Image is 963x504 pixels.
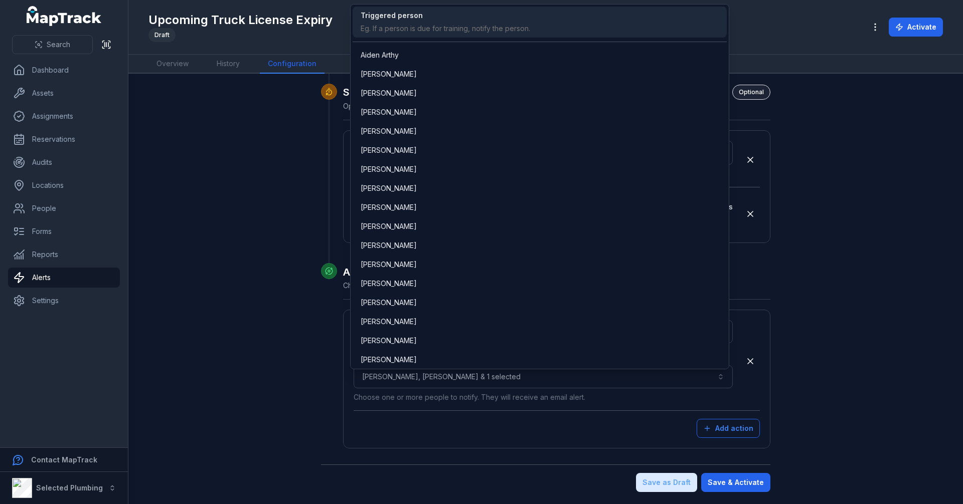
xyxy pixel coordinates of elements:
span: [PERSON_NAME] [361,240,417,250]
div: Triggered person [361,11,530,21]
span: Aiden Arthy [361,50,399,60]
button: [PERSON_NAME], [PERSON_NAME] & 1 selected [354,365,733,388]
span: [PERSON_NAME] [361,279,417,289]
div: [PERSON_NAME], [PERSON_NAME] & 1 selected [350,4,729,369]
span: [PERSON_NAME] [361,221,417,231]
span: [PERSON_NAME] [361,126,417,136]
div: Eg. If a person is due for training, notify the person. [361,24,530,34]
span: [PERSON_NAME] [361,317,417,327]
span: [PERSON_NAME] [361,183,417,193]
span: [PERSON_NAME] [361,355,417,365]
span: [PERSON_NAME] [361,164,417,174]
span: [PERSON_NAME] [361,336,417,346]
span: [PERSON_NAME] [361,107,417,117]
span: [PERSON_NAME] [361,298,417,308]
span: [PERSON_NAME] [361,88,417,98]
span: [PERSON_NAME] [361,69,417,79]
span: [PERSON_NAME] [361,260,417,270]
span: [PERSON_NAME] [361,145,417,155]
span: [PERSON_NAME] [361,202,417,212]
